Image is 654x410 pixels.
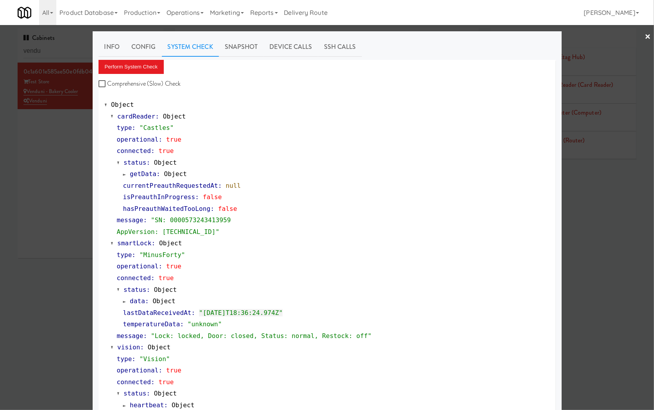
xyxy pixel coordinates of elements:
[117,147,151,155] span: connected
[151,147,155,155] span: :
[117,378,151,386] span: connected
[140,343,144,351] span: :
[111,101,134,108] span: Object
[117,124,132,131] span: type
[159,136,163,143] span: :
[154,286,177,293] span: Object
[140,124,174,131] span: "Castles"
[123,320,180,328] span: temperatureData
[645,25,651,49] a: ×
[140,355,170,363] span: "Vision"
[124,159,146,166] span: status
[117,216,143,224] span: message
[117,216,231,236] span: "SN: 0000573243413959 AppVersion: [TECHNICAL_ID]"
[163,113,186,120] span: Object
[156,170,160,178] span: :
[117,136,159,143] span: operational
[99,81,108,87] input: Comprehensive (Slow) Check
[117,239,152,247] span: smartLock
[99,60,164,74] button: Perform System Check
[117,274,151,282] span: connected
[203,193,222,201] span: false
[117,367,159,374] span: operational
[124,390,146,397] span: status
[164,401,168,409] span: :
[143,332,147,340] span: :
[154,159,177,166] span: Object
[146,286,150,293] span: :
[162,37,219,57] a: System Check
[99,37,125,57] a: Info
[151,332,372,340] span: "Lock: locked, Door: closed, Status: normal, Restock: off"
[117,355,132,363] span: type
[152,297,175,305] span: Object
[159,147,174,155] span: true
[143,216,147,224] span: :
[188,320,222,328] span: "unknown"
[218,182,222,189] span: :
[123,182,218,189] span: currentPreauthRequestedAt
[151,274,155,282] span: :
[218,205,237,212] span: false
[159,274,174,282] span: true
[159,367,163,374] span: :
[164,170,187,178] span: Object
[264,37,318,57] a: Device Calls
[166,263,181,270] span: true
[123,193,195,201] span: isPreauthInProgress
[172,401,194,409] span: Object
[130,401,164,409] span: heartbeat
[140,251,185,259] span: "MinusForty"
[226,182,241,189] span: null
[195,193,199,201] span: :
[146,390,150,397] span: :
[166,136,181,143] span: true
[210,205,214,212] span: :
[159,263,163,270] span: :
[151,378,155,386] span: :
[146,159,150,166] span: :
[117,251,132,259] span: type
[132,251,136,259] span: :
[152,239,156,247] span: :
[219,37,264,57] a: Snapshot
[132,124,136,131] span: :
[145,297,149,305] span: :
[130,170,156,178] span: getData
[99,78,181,90] label: Comprehensive (Slow) Check
[159,239,182,247] span: Object
[148,343,170,351] span: Object
[124,286,146,293] span: status
[166,367,181,374] span: true
[130,297,145,305] span: data
[117,332,143,340] span: message
[154,390,177,397] span: Object
[192,309,195,316] span: :
[123,309,192,316] span: lastDataReceivedAt
[180,320,184,328] span: :
[125,37,162,57] a: Config
[155,113,159,120] span: :
[123,205,211,212] span: hasPreauthWaitedTooLong
[117,343,140,351] span: vision
[199,309,283,316] span: "[DATE]T18:36:24.974Z"
[318,37,362,57] a: SSH Calls
[132,355,136,363] span: :
[18,6,31,20] img: Micromart
[117,113,155,120] span: cardReader
[117,263,159,270] span: operational
[159,378,174,386] span: true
